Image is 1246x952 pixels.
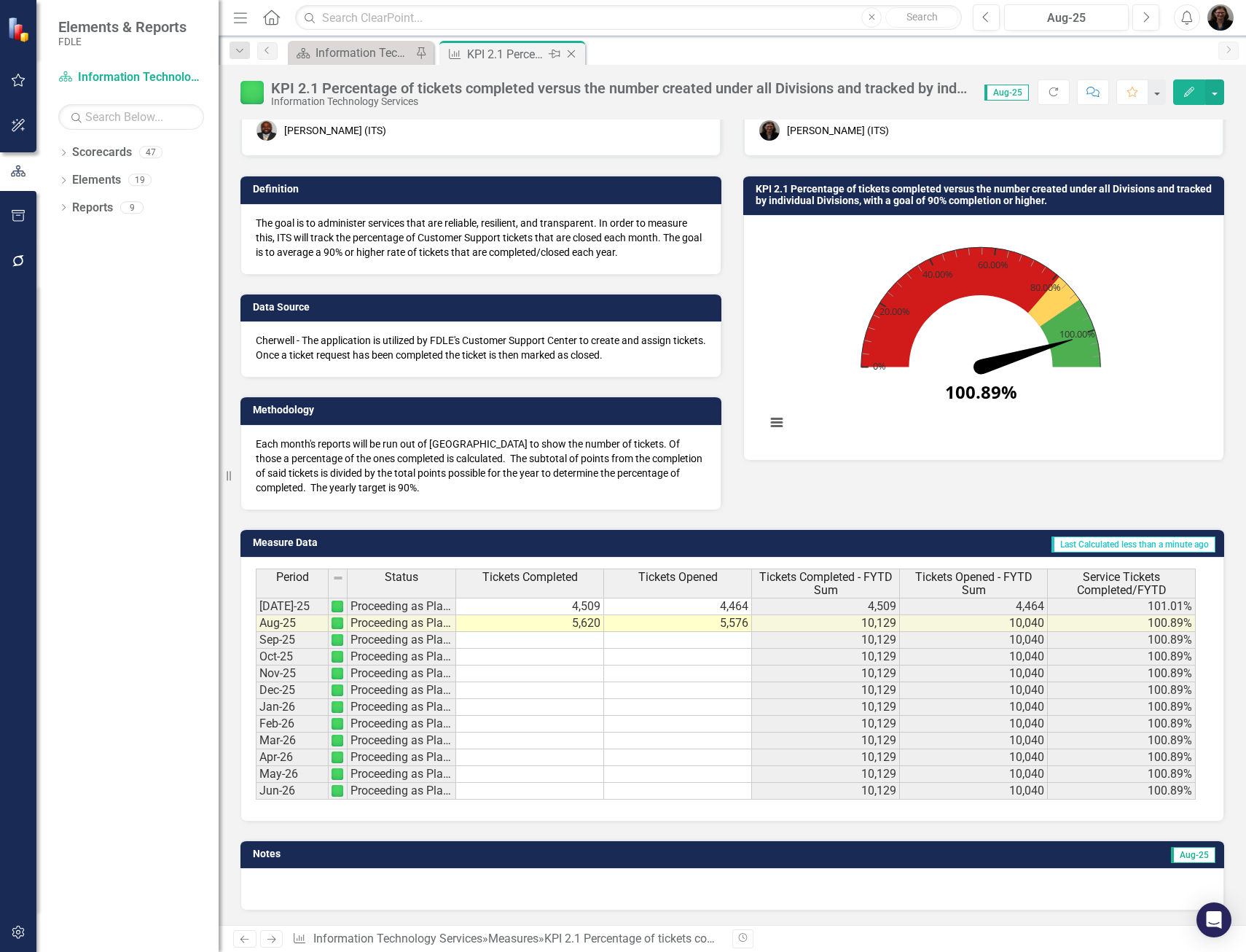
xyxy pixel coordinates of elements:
td: 100.89% [1048,615,1196,632]
div: KPI 2.1 Percentage of tickets completed versus the number created under all Divisions and tracked... [271,80,970,96]
td: Proceeding as Planned [348,632,456,649]
td: 10,129 [752,615,900,632]
text: 0% [873,359,886,372]
div: Chart. Highcharts interactive chart. [759,227,1209,445]
img: AUsQyScrxTE5AAAAAElFTkSuQmCC [332,718,343,730]
td: 10,129 [752,632,900,649]
img: Rod Arnold [256,120,277,141]
span: Tickets Completed [482,571,578,584]
td: May-26 [256,766,329,783]
span: Last Calculated less than a minute ago [1051,537,1215,553]
td: Mar-26 [256,733,329,749]
td: 5,576 [604,615,752,632]
span: Aug-25 [1171,847,1215,863]
span: Tickets Opened [638,571,718,584]
button: Aug-25 [1004,4,1129,31]
td: [DATE]-25 [256,598,329,615]
td: 10,040 [900,749,1048,766]
td: 101.01% [1048,598,1196,615]
span: Aug-25 [984,85,1029,101]
td: 4,464 [900,598,1048,615]
td: Proceeding as Planned [348,766,456,783]
td: 10,129 [752,699,900,716]
h3: KPI 2.1 Percentage of tickets completed versus the number created under all Divisions and tracked... [756,184,1217,206]
td: 10,040 [900,733,1048,749]
h3: Notes [253,848,616,859]
img: AUsQyScrxTE5AAAAAElFTkSuQmCC [332,617,343,629]
td: 10,129 [752,766,900,783]
img: Proceeding as Planned [240,81,264,104]
div: Aug-25 [1009,9,1124,27]
h3: Measure Data [253,537,525,548]
text: 20.00% [879,305,910,318]
td: Oct-25 [256,649,329,666]
td: Proceeding as Planned [348,716,456,733]
text: 100.00% [1059,327,1095,340]
img: AUsQyScrxTE5AAAAAElFTkSuQmCC [332,752,343,763]
td: 10,040 [900,615,1048,632]
td: 100.89% [1048,632,1196,649]
td: 100.89% [1048,649,1196,666]
text: 40.00% [922,268,953,281]
img: AUsQyScrxTE5AAAAAElFTkSuQmCC [332,601,343,612]
input: Search ClearPoint... [295,5,962,31]
td: 10,129 [752,649,900,666]
img: AUsQyScrxTE5AAAAAElFTkSuQmCC [332,684,343,696]
div: KPI 2.1 Percentage of tickets completed versus the number created under all Divisions and tracked... [467,45,545,63]
td: 10,040 [900,766,1048,783]
td: Aug-25 [256,615,329,632]
td: Feb-26 [256,716,329,733]
span: Elements & Reports [58,18,187,36]
td: Dec-25 [256,682,329,699]
img: AUsQyScrxTE5AAAAAElFTkSuQmCC [332,785,343,797]
div: » » [292,931,721,948]
h3: Definition [253,184,714,195]
img: AUsQyScrxTE5AAAAAElFTkSuQmCC [332,651,343,663]
td: 10,040 [900,682,1048,699]
td: 100.89% [1048,699,1196,716]
p: Cherwell - The application is utilized by FDLE's Customer Support Center to create and assign tic... [256,333,706,362]
span: Period [276,571,309,584]
td: Proceeding as Planned [348,749,456,766]
input: Search Below... [58,104,204,130]
td: 100.89% [1048,733,1196,749]
td: 100.89% [1048,749,1196,766]
td: 10,040 [900,699,1048,716]
td: 4,509 [752,598,900,615]
img: AUsQyScrxTE5AAAAAElFTkSuQmCC [332,634,343,646]
td: Apr-26 [256,749,329,766]
div: 19 [128,174,152,187]
td: 10,040 [900,632,1048,649]
text: 80.00% [1030,281,1061,294]
td: 100.89% [1048,766,1196,783]
div: Information Technology Services [271,96,970,107]
td: 4,464 [604,598,752,615]
td: 10,129 [752,749,900,766]
div: Information Technology Services Landing Page [316,44,412,62]
td: Proceeding as Planned [348,783,456,800]
a: Information Technology Services Landing Page [291,44,412,62]
img: ClearPoint Strategy [7,16,33,42]
p: Each month's reports will be run out of [GEOGRAPHIC_DATA] to show the number of tickets. Of those... [256,437,706,495]
span: Tickets Completed - FYTD Sum [755,571,896,596]
a: Information Technology Services [58,69,204,86]
svg: Interactive chart [759,227,1203,445]
h3: Data Source [253,302,714,313]
td: 10,040 [900,716,1048,733]
td: 100.89% [1048,682,1196,699]
td: Proceeding as Planned [348,666,456,682]
a: Scorecards [72,144,132,161]
span: Search [906,11,938,23]
img: Nicole Howard [759,120,780,141]
td: 100.89% [1048,666,1196,682]
td: Proceeding as Planned [348,733,456,749]
h3: Methodology [253,405,714,415]
img: AUsQyScrxTE5AAAAAElFTkSuQmCC [332,701,343,713]
td: Proceeding as Planned [348,615,456,632]
img: AUsQyScrxTE5AAAAAElFTkSuQmCC [332,668,343,679]
td: Sep-25 [256,632,329,649]
small: FDLE [58,36,187,47]
td: Proceeding as Planned [348,649,456,666]
td: 10,129 [752,666,900,682]
td: Jun-26 [256,783,329,800]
